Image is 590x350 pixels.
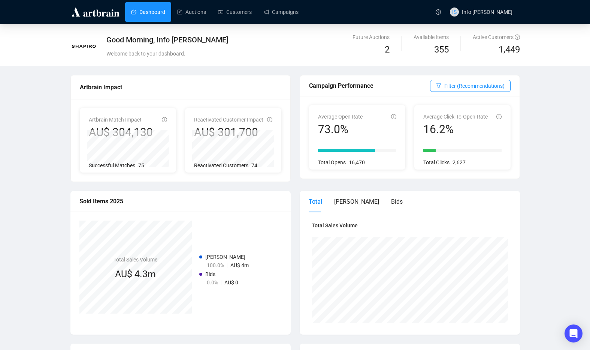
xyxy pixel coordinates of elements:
[264,2,299,22] a: Campaigns
[434,44,449,55] span: 355
[565,324,583,342] div: Open Intercom Messenger
[218,2,252,22] a: Customers
[453,159,466,165] span: 2,627
[318,114,363,120] span: Average Open Rate
[423,122,488,137] div: 16.2%
[318,122,363,137] div: 73.0%
[138,162,144,168] span: 75
[318,159,346,165] span: Total Opens
[224,279,238,285] span: AU$ 0
[444,82,505,90] span: Filter (Recommendations)
[436,83,441,88] span: filter
[115,269,156,279] span: AU$ 4.3m
[473,34,520,40] span: Active Customers
[312,221,508,230] h4: Total Sales Volume
[207,262,224,268] span: 100.0%
[515,35,520,40] span: question-circle
[414,33,449,41] div: Available Items
[391,197,403,206] div: Bids
[353,33,390,41] div: Future Auctions
[391,114,396,119] span: info-circle
[194,125,263,140] div: AU$ 301,700
[71,33,97,60] img: 1743690364768-453484.png
[80,83,281,92] div: Artbrain Impact
[89,117,142,123] span: Artbrain Match Impact
[496,114,502,119] span: info-circle
[131,2,165,22] a: Dashboard
[177,2,206,22] a: Auctions
[499,43,520,57] span: 1,449
[423,114,488,120] span: Average Click-To-Open-Rate
[430,80,511,92] button: Filter (Recommendations)
[194,162,248,168] span: Reactivated Customers
[251,162,257,168] span: 74
[79,197,282,206] div: Sold Items 2025
[334,197,379,206] div: [PERSON_NAME]
[267,117,272,122] span: info-circle
[452,8,457,16] span: IS
[385,44,390,55] span: 2
[207,279,218,285] span: 0.0%
[106,50,368,58] div: Welcome back to your dashboard.
[89,125,153,140] div: AU$ 304,130
[70,6,121,18] img: logo
[106,35,368,45] div: Good Morning, Info [PERSON_NAME]
[436,9,441,15] span: question-circle
[309,81,430,90] div: Campaign Performance
[194,117,263,123] span: Reactivated Customer Impact
[349,159,365,165] span: 16,470
[114,255,157,264] h4: Total Sales Volume
[230,262,249,268] span: AU$ 4m
[205,271,215,277] span: Bids
[89,162,135,168] span: Successful Matches
[462,9,512,15] span: Info [PERSON_NAME]
[162,117,167,122] span: info-circle
[423,159,450,165] span: Total Clicks
[309,197,322,206] div: Total
[205,254,245,260] span: [PERSON_NAME]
